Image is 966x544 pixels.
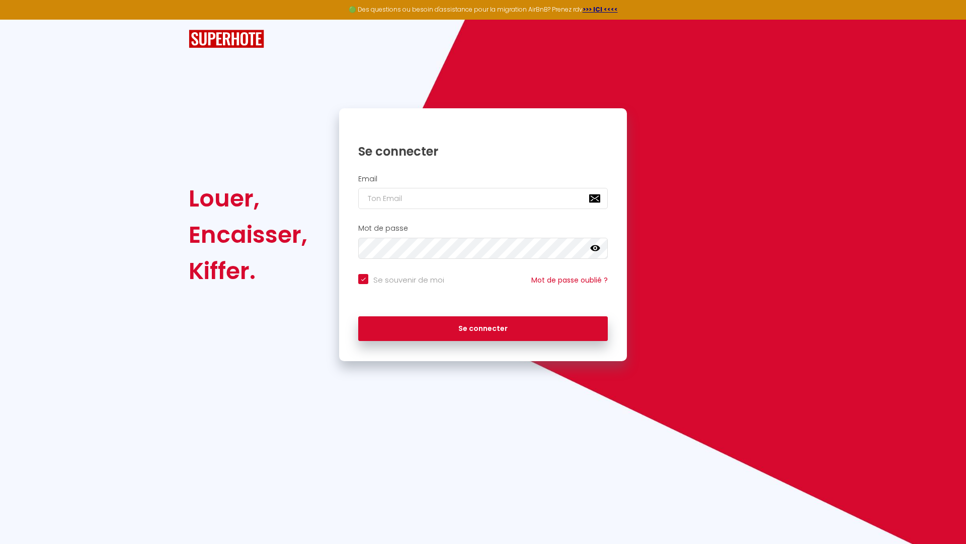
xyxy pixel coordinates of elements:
h1: Se connecter [358,144,608,159]
h2: Mot de passe [358,224,608,233]
div: Louer, [189,180,307,217]
a: Mot de passe oublié ? [531,275,608,285]
div: Kiffer. [189,253,307,289]
input: Ton Email [358,188,608,209]
button: Se connecter [358,316,608,342]
a: >>> ICI <<<< [583,5,618,14]
div: Encaisser, [189,217,307,253]
h2: Email [358,175,608,183]
img: SuperHote logo [189,30,264,48]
